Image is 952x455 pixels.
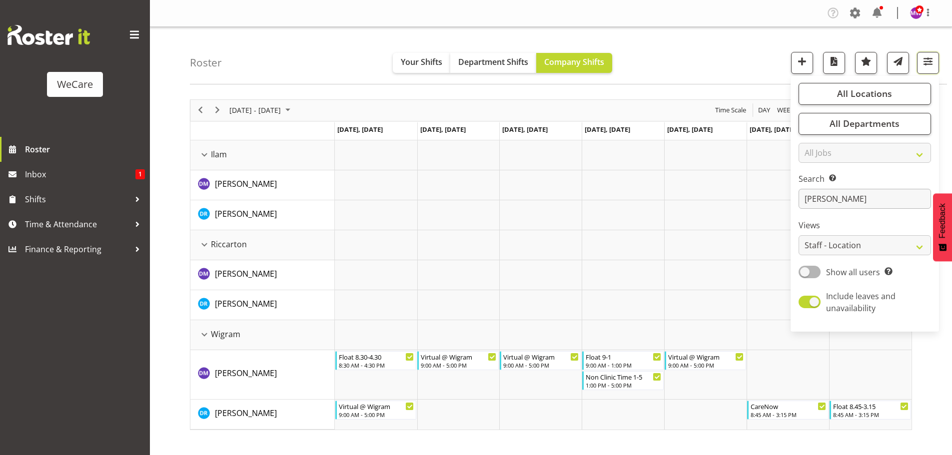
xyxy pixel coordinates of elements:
span: [PERSON_NAME] [215,208,277,219]
span: Time & Attendance [25,217,130,232]
div: 1:00 PM - 5:00 PM [586,381,661,389]
div: next period [209,100,226,121]
div: Deepti Mahajan"s event - Float 8.30-4.30 Begin From Monday, August 18, 2025 at 8:30:00 AM GMT+12:... [335,351,417,370]
input: Search [799,189,931,209]
a: [PERSON_NAME] [215,208,277,220]
span: Day [757,104,771,116]
span: Ilam [211,148,227,160]
span: Week [776,104,795,116]
img: Rosterit website logo [7,25,90,45]
div: Deepti Raturi"s event - Float 8.45-3.15 Begin From Sunday, August 24, 2025 at 8:45:00 AM GMT+12:0... [830,401,911,420]
span: Feedback [938,203,947,238]
button: Next [211,104,224,116]
button: All Departments [799,113,931,135]
button: Company Shifts [536,53,612,73]
button: Timeline Day [757,104,772,116]
div: WeCare [57,77,93,92]
div: Virtual @ Wigram [421,352,496,362]
a: [PERSON_NAME] [215,367,277,379]
td: Deepti Mahajan resource [190,170,335,200]
span: Company Shifts [544,56,604,67]
a: [PERSON_NAME] [215,268,277,280]
button: All Locations [799,83,931,105]
span: All Locations [837,87,892,99]
td: Deepti Raturi resource [190,200,335,230]
span: [DATE], [DATE] [667,125,713,134]
span: Wigram [211,328,240,340]
button: August 2025 [228,104,295,116]
td: Deepti Mahajan resource [190,260,335,290]
span: Roster [25,142,145,157]
td: Deepti Raturi resource [190,400,335,430]
div: Virtual @ Wigram [503,352,579,362]
div: Float 9-1 [586,352,661,362]
div: Deepti Mahajan"s event - Virtual @ Wigram Begin From Tuesday, August 19, 2025 at 9:00:00 AM GMT+1... [417,351,499,370]
div: Timeline Week of August 18, 2025 [190,99,912,430]
a: [PERSON_NAME] [215,407,277,419]
div: August 18 - 24, 2025 [226,100,296,121]
span: [PERSON_NAME] [215,268,277,279]
a: [PERSON_NAME] [215,178,277,190]
button: Department Shifts [450,53,536,73]
span: [PERSON_NAME] [215,368,277,379]
td: Deepti Raturi resource [190,290,335,320]
span: Department Shifts [458,56,528,67]
span: [DATE], [DATE] [337,125,383,134]
span: [PERSON_NAME] [215,178,277,189]
a: [PERSON_NAME] [215,298,277,310]
div: 9:00 AM - 1:00 PM [586,361,661,369]
span: [DATE], [DATE] [420,125,466,134]
td: Ilam resource [190,140,335,170]
div: Float 8.45-3.15 [833,401,909,411]
label: Views [799,219,931,231]
button: Download a PDF of the roster according to the set date range. [823,52,845,74]
span: Inbox [25,167,135,182]
span: [DATE], [DATE] [502,125,548,134]
div: CareNow [751,401,826,411]
div: 8:30 AM - 4:30 PM [339,361,414,369]
label: Search [799,173,931,185]
span: Include leaves and unavailability [826,291,896,314]
div: previous period [192,100,209,121]
button: Your Shifts [393,53,450,73]
div: 8:45 AM - 3:15 PM [751,411,826,419]
div: Deepti Mahajan"s event - Virtual @ Wigram Begin From Wednesday, August 20, 2025 at 9:00:00 AM GMT... [500,351,581,370]
td: Riccarton resource [190,230,335,260]
div: 9:00 AM - 5:00 PM [503,361,579,369]
span: Riccarton [211,238,247,250]
div: Virtual @ Wigram [668,352,744,362]
span: [DATE] - [DATE] [228,104,282,116]
button: Filter Shifts [917,52,939,74]
div: Virtual @ Wigram [339,401,414,411]
span: All Departments [830,117,900,129]
table: Timeline Week of August 18, 2025 [335,140,912,430]
span: Finance & Reporting [25,242,130,257]
button: Timeline Week [776,104,796,116]
span: [DATE], [DATE] [750,125,795,134]
td: Deepti Mahajan resource [190,350,335,400]
div: 9:00 AM - 5:00 PM [339,411,414,419]
button: Send a list of all shifts for the selected filtered period to all rostered employees. [887,52,909,74]
h4: Roster [190,57,222,68]
button: Add a new shift [791,52,813,74]
span: Time Scale [714,104,747,116]
span: [PERSON_NAME] [215,298,277,309]
span: 1 [135,169,145,179]
span: Shifts [25,192,130,207]
div: Deepti Raturi"s event - Virtual @ Wigram Begin From Monday, August 18, 2025 at 9:00:00 AM GMT+12:... [335,401,417,420]
span: Show all users [826,267,880,278]
div: Deepti Mahajan"s event - Non Clinic Time 1-5 Begin From Thursday, August 21, 2025 at 1:00:00 PM G... [582,371,664,390]
div: 8:45 AM - 3:15 PM [833,411,909,419]
span: Your Shifts [401,56,442,67]
div: 9:00 AM - 5:00 PM [421,361,496,369]
div: Non Clinic Time 1-5 [586,372,661,382]
div: Float 8.30-4.30 [339,352,414,362]
button: Previous [194,104,207,116]
div: Deepti Raturi"s event - CareNow Begin From Saturday, August 23, 2025 at 8:45:00 AM GMT+12:00 Ends... [747,401,829,420]
button: Time Scale [714,104,748,116]
span: [DATE], [DATE] [585,125,630,134]
button: Highlight an important date within the roster. [855,52,877,74]
div: Deepti Mahajan"s event - Virtual @ Wigram Begin From Friday, August 22, 2025 at 9:00:00 AM GMT+12... [665,351,746,370]
button: Feedback - Show survey [933,193,952,261]
td: Wigram resource [190,320,335,350]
